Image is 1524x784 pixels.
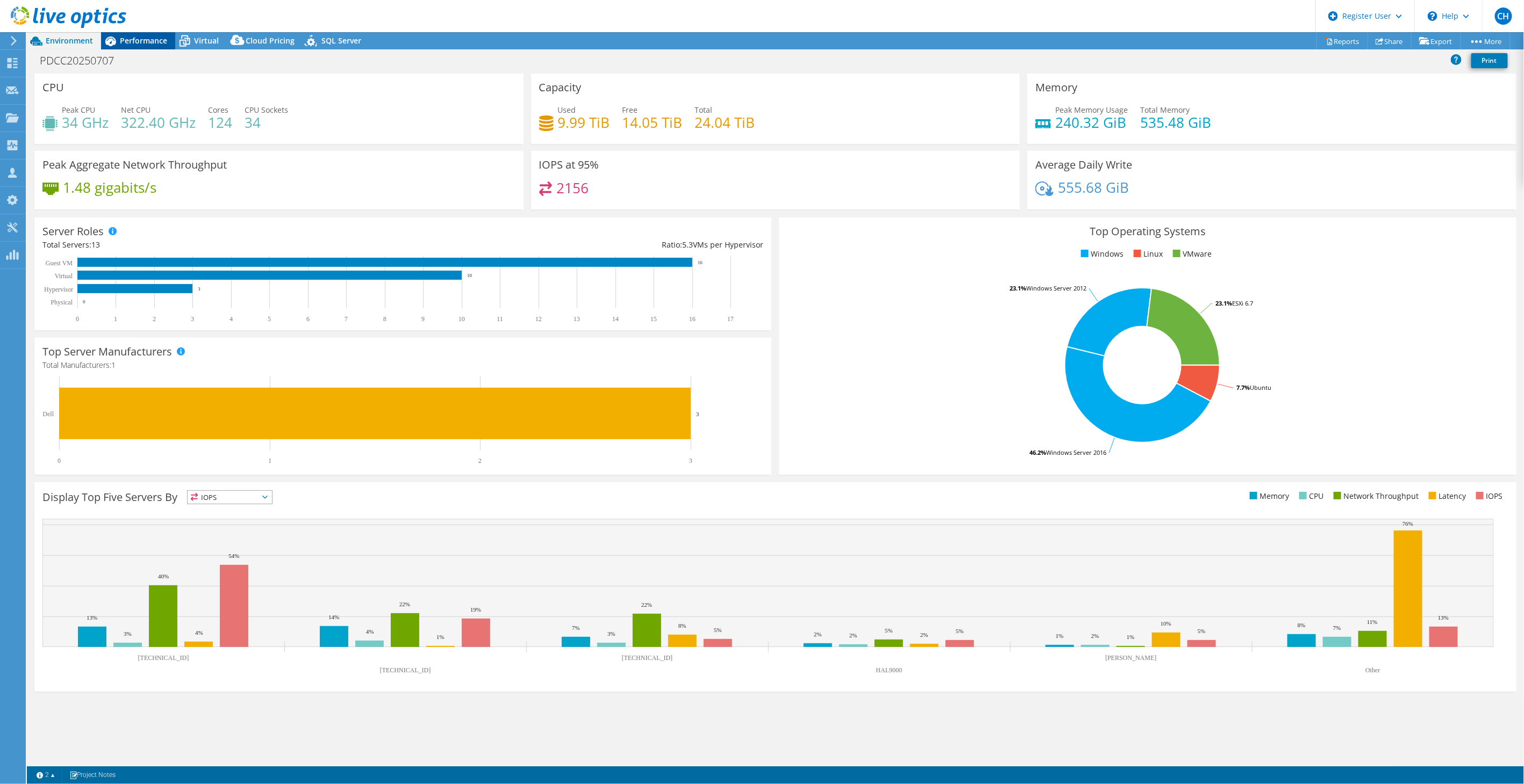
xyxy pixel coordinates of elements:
h4: 555.68 GiB [1058,182,1129,193]
text: 10 [459,315,465,323]
h4: 34 GHz [62,117,109,128]
text: 3 [696,411,699,417]
text: 9 [421,315,425,323]
h4: 14.05 TiB [623,117,683,128]
span: Net CPU [121,105,151,115]
text: 11 [497,315,503,323]
text: 3% [607,630,616,637]
text: 40% [158,573,169,579]
tspan: Ubuntu [1250,383,1271,391]
text: 4% [195,629,203,636]
text: 76% [1403,520,1413,527]
text: 14 [612,315,619,323]
text: 13% [87,614,97,621]
tspan: 46.2% [1029,448,1046,456]
span: CH [1495,8,1512,25]
span: CPU Sockets [245,105,288,115]
text: 1% [1056,633,1064,639]
h3: Memory [1035,82,1077,93]
text: 16 [698,260,703,265]
text: 12 [535,315,542,323]
text: 0 [83,299,85,304]
h4: 240.32 GiB [1055,117,1128,128]
text: 2 [153,315,156,323]
h3: Top Server Manufacturers [42,346,172,358]
text: 2% [849,632,857,638]
span: Total [695,105,713,115]
text: 3 [689,457,692,464]
tspan: Windows Server 2012 [1026,284,1086,292]
text: 0 [76,315,79,323]
h3: Average Daily Write [1035,159,1132,171]
text: 8% [1298,622,1306,628]
h3: IOPS at 95% [539,159,599,171]
a: Share [1368,33,1412,49]
tspan: Windows Server 2016 [1046,448,1106,456]
text: 2 [478,457,482,464]
h4: Total Manufacturers: [42,359,763,371]
text: [PERSON_NAME] [1105,654,1156,662]
text: Physical [51,299,73,306]
span: Used [558,105,576,115]
text: 8 [383,315,387,323]
text: Virtual [55,272,73,280]
span: 5.3 [682,239,693,250]
a: Reports [1316,33,1368,49]
h4: 535.48 GiB [1140,117,1211,128]
div: Total Servers: [42,239,403,251]
li: CPU [1297,490,1324,502]
text: 1 [114,315,117,323]
tspan: 23.1% [1215,299,1232,307]
h4: 1.48 gigabits/s [63,182,156,193]
text: Guest VM [46,259,73,267]
text: 19% [470,606,481,613]
text: 17 [727,315,734,323]
text: 16 [689,315,696,323]
text: [TECHNICAL_ID] [380,666,431,674]
span: Peak Memory Usage [1055,105,1128,115]
span: Peak CPU [62,105,95,115]
text: 5 [268,315,271,323]
li: Memory [1247,490,1290,502]
text: 1 [268,457,271,464]
a: Export [1411,33,1461,49]
text: 5% [1198,628,1206,634]
text: 14% [328,614,339,620]
text: 10% [1161,620,1171,627]
text: 8% [678,622,686,629]
text: 2% [920,631,928,638]
span: Performance [120,35,167,46]
svg: \n [1428,11,1437,21]
h4: 322.40 GHz [121,117,196,128]
span: 1 [111,360,116,370]
span: Free [623,105,638,115]
span: IOPS [188,491,272,504]
text: 13 [574,315,580,323]
h4: 24.04 TiB [695,117,755,128]
div: Ratio: VMs per Hypervisor [403,239,764,251]
h4: 34 [245,117,288,128]
li: Network Throughput [1331,490,1419,502]
text: HAL9000 [876,666,903,674]
a: Print [1471,53,1508,68]
text: 7% [572,625,580,631]
text: 7% [1333,625,1341,631]
span: SQL Server [321,35,361,46]
text: [TECHNICAL_ID] [622,654,673,662]
text: 15 [650,315,657,323]
a: More [1461,33,1511,49]
text: Other [1365,666,1380,674]
text: Hypervisor [44,286,73,293]
tspan: 7.7% [1236,383,1250,391]
text: 3% [124,630,132,637]
tspan: ESXi 6.7 [1232,299,1253,307]
h1: PDCC20250707 [35,55,131,67]
span: Total Memory [1140,105,1190,115]
text: 13% [1438,614,1449,621]
text: 1% [1127,634,1135,640]
text: 5% [885,627,893,634]
span: Cores [208,105,228,115]
h3: Peak Aggregate Network Throughput [42,159,227,171]
span: Virtual [194,35,219,46]
h3: Server Roles [42,226,104,237]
